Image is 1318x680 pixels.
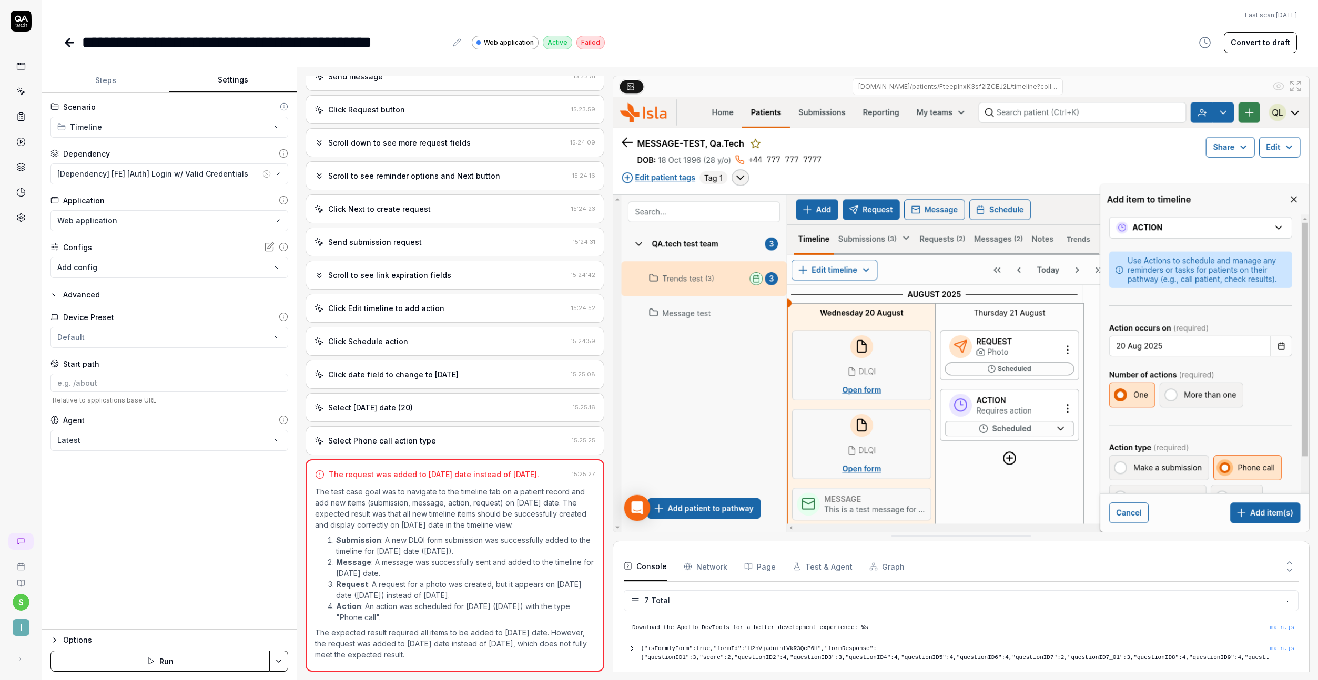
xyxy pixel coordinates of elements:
[63,312,114,323] div: Device Preset
[1270,623,1294,632] button: main.js
[543,36,572,49] div: Active
[328,104,405,115] div: Click Request button
[336,602,361,611] strong: Action
[571,304,595,312] time: 15:24:52
[336,534,595,557] li: : A new DLQI form submission was successfully added to the timeline for [DATE] date ([DATE]).
[336,558,371,566] strong: Message
[328,203,431,214] div: Click Next to create request
[573,238,595,245] time: 15:24:31
[744,552,776,581] button: Page
[328,71,383,82] div: Send message
[1245,11,1297,20] button: Last scan:[DATE]
[793,552,853,581] button: Test & Agent
[1270,78,1287,95] button: Show all interative elements
[1224,32,1297,53] button: Convert to draft
[572,470,595,478] time: 15:25:27
[336,535,381,544] strong: Submission
[1287,78,1304,95] button: Open in full screen
[50,117,288,138] button: Timeline
[4,571,37,588] a: Documentation
[572,172,595,179] time: 15:24:16
[50,289,100,301] button: Advanced
[336,557,595,579] li: : A message was successfully sent and added to the timeline for [DATE] date.
[641,644,1270,662] pre: {"isFormlyForm":true,"formId":"H2hVjadninfVkR3QcP6H","formResponse":{"questionID1":3,"score":2,"q...
[576,36,605,49] div: Failed
[50,374,288,392] input: e.g. /about
[328,303,444,314] div: Click Edit timeline to add action
[315,486,595,530] p: The test case goal was to navigate to the timeline tab on a patient record and add new items (sub...
[571,106,595,113] time: 15:23:59
[63,289,100,301] div: Advanced
[4,554,37,571] a: Book a call with us
[328,270,451,281] div: Scroll to see link expiration fields
[50,210,288,231] button: Web application
[50,634,288,646] button: Options
[1245,11,1297,20] span: Last scan:
[632,623,1294,632] pre: Download the Apollo DevTools for a better development experience: %s
[50,651,270,672] button: Run
[1192,32,1218,53] button: View version history
[613,97,1309,532] img: Screenshot
[328,402,413,413] div: Select [DATE] date (20)
[571,337,595,345] time: 15:24:59
[8,533,34,550] a: New conversation
[1270,644,1294,653] button: main.js
[869,552,905,581] button: Graph
[57,168,260,179] div: [Dependency] [FE] [Auth] Login w/ Valid Credentials
[50,327,288,348] button: Default
[57,332,85,343] div: Default
[328,236,422,248] div: Send submission request
[13,619,29,636] span: I
[42,68,169,93] button: Steps
[13,594,29,611] button: s
[573,73,595,80] time: 15:23:51
[571,205,595,212] time: 15:24:23
[571,271,595,279] time: 15:24:42
[63,415,85,426] div: Agent
[169,68,297,93] button: Settings
[328,170,500,181] div: Scroll to see reminder options and Next button
[63,634,288,646] div: Options
[336,579,595,601] li: : A request for a photo was created, but it appears on [DATE] date ([DATE]) instead of [DATE].
[684,552,727,581] button: Network
[571,370,595,378] time: 15:25:08
[50,396,288,404] span: Relative to applications base URL
[1276,11,1297,19] time: [DATE]
[63,101,96,112] div: Scenario
[329,469,539,480] div: The request was added to [DATE] date instead of [DATE].
[57,215,117,226] span: Web application
[328,137,471,148] div: Scroll down to see more request fields
[315,627,595,660] p: The expected result required all items to be added to [DATE] date. However, the request was added...
[63,148,110,159] div: Dependency
[63,358,99,369] div: Start path
[472,35,539,49] a: Web application
[50,163,288,184] button: [Dependency] [FE] [Auth] Login w/ Valid Credentials
[570,139,595,146] time: 15:24:09
[328,435,436,446] div: Select Phone call action type
[624,552,667,581] button: Console
[63,242,92,253] div: Configs
[328,336,408,347] div: Click Schedule action
[573,404,595,411] time: 15:25:16
[63,195,105,206] div: Application
[4,611,37,638] button: I
[70,121,102,132] span: Timeline
[336,601,595,623] li: : An action was scheduled for [DATE] ([DATE]) with the type "Phone call".
[336,580,368,589] strong: Request
[484,38,534,47] span: Web application
[328,369,459,380] div: Click date field to change to [DATE]
[572,437,595,444] time: 15:25:25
